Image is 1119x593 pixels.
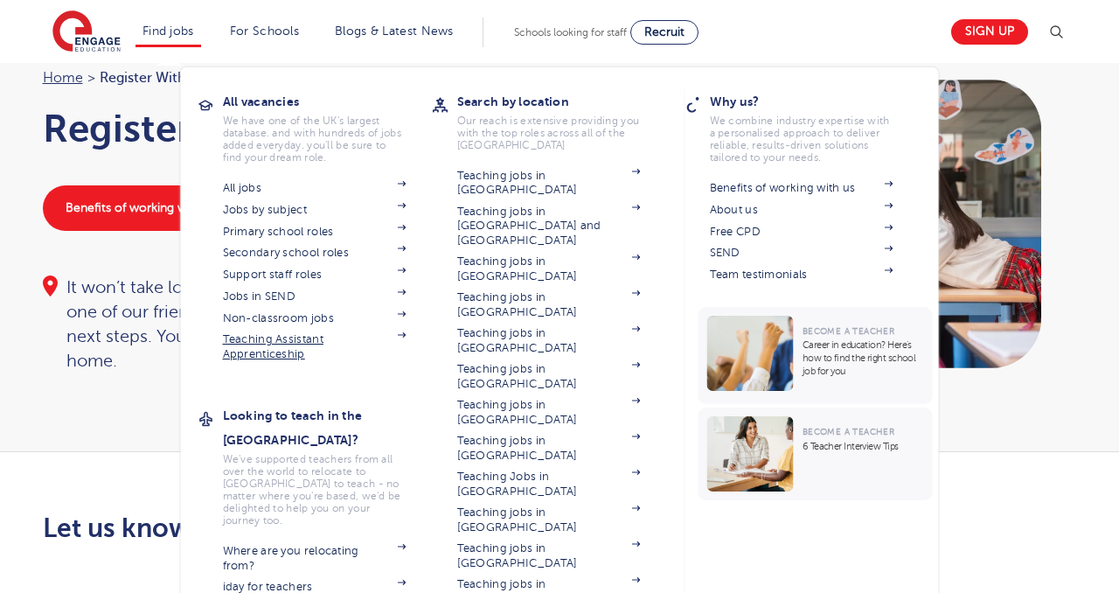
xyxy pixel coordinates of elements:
div: It won’t take long. We just need a few brief details and then one of our friendly team members wi... [43,276,543,373]
a: Team testimonials [710,268,893,282]
a: Why us?We combine industry expertise with a personalised approach to deliver reliable, results-dr... [710,89,920,164]
a: Looking to teach in the [GEOGRAPHIC_DATA]?We've supported teachers from all over the world to rel... [223,403,433,527]
a: Free CPD [710,225,893,239]
a: Search by locationOur reach is extensive providing you with the top roles across all of the [GEOG... [457,89,667,151]
a: Teaching jobs in [GEOGRAPHIC_DATA] [457,434,641,463]
a: Teaching jobs in [GEOGRAPHIC_DATA] [457,398,641,427]
a: Benefits of working with us [710,181,893,195]
a: Become a Teacher6 Teacher Interview Tips [699,408,937,500]
a: Primary school roles [223,225,407,239]
a: Find jobs [142,24,194,38]
p: We have one of the UK's largest database. and with hundreds of jobs added everyday. you'll be sur... [223,115,407,164]
span: > [87,70,95,86]
a: Teaching Assistant Apprenticeship [223,332,407,361]
a: All jobs [223,181,407,195]
a: Secondary school roles [223,246,407,260]
span: Schools looking for staff [514,26,627,38]
h3: Looking to teach in the [GEOGRAPHIC_DATA]? [223,403,433,452]
a: Recruit [630,20,699,45]
a: Teaching jobs in [GEOGRAPHIC_DATA] [457,169,641,198]
a: Become a TeacherCareer in education? Here’s how to find the right school job for you [699,307,937,404]
a: Support staff roles [223,268,407,282]
h3: All vacancies [223,89,433,114]
p: Career in education? Here’s how to find the right school job for you [803,338,924,378]
a: Sign up [951,19,1028,45]
a: Teaching jobs in [GEOGRAPHIC_DATA] [457,326,641,355]
span: Become a Teacher [803,326,894,336]
a: Jobs in SEND [223,290,407,303]
a: About us [710,203,893,217]
a: Where are you relocating from? [223,544,407,573]
a: Teaching jobs in [GEOGRAPHIC_DATA] [457,255,641,283]
p: 6 Teacher Interview Tips [803,440,924,453]
a: All vacanciesWe have one of the UK's largest database. and with hundreds of jobs added everyday. ... [223,89,433,164]
h3: Search by location [457,89,667,114]
h2: Let us know more about you! [43,513,724,543]
a: Teaching jobs in [GEOGRAPHIC_DATA] [457,362,641,391]
h3: Why us? [710,89,920,114]
img: Engage Education [52,10,121,54]
a: For Schools [230,24,299,38]
a: Jobs by subject [223,203,407,217]
a: Teaching jobs in [GEOGRAPHIC_DATA] [457,541,641,570]
span: Recruit [644,25,685,38]
a: Teaching jobs in [GEOGRAPHIC_DATA] [457,290,641,319]
a: Home [43,70,83,86]
span: Become a Teacher [803,427,894,436]
a: Teaching Jobs in [GEOGRAPHIC_DATA] [457,470,641,499]
a: Blogs & Latest News [335,24,454,38]
a: Non-classroom jobs [223,311,407,325]
h1: Register with us [DATE]! [43,107,543,150]
p: Our reach is extensive providing you with the top roles across all of the [GEOGRAPHIC_DATA] [457,115,641,151]
span: Register with us [100,66,206,89]
nav: breadcrumb [43,66,543,89]
p: We've supported teachers from all over the world to relocate to [GEOGRAPHIC_DATA] to teach - no m... [223,453,407,527]
a: SEND [710,246,893,260]
a: Teaching jobs in [GEOGRAPHIC_DATA] [457,506,641,534]
a: Teaching jobs in [GEOGRAPHIC_DATA] and [GEOGRAPHIC_DATA] [457,205,641,248]
p: We combine industry expertise with a personalised approach to deliver reliable, results-driven so... [710,115,893,164]
a: Benefits of working with us [43,185,240,231]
